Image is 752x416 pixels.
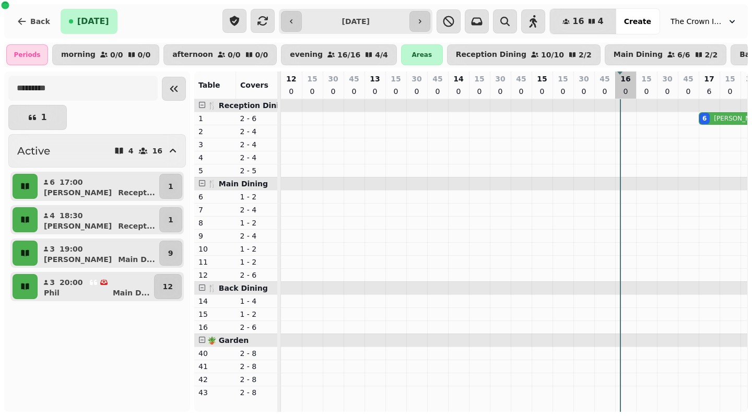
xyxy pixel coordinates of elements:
p: 16 [620,74,630,84]
p: 2 - 8 [240,348,274,359]
p: 1 [198,113,232,124]
p: 14 [453,74,463,84]
p: 12 [163,281,173,292]
p: 0 [433,86,442,97]
span: 4 [598,17,604,26]
p: [PERSON_NAME] [44,254,112,265]
p: 6 [705,86,713,97]
p: 0 [663,86,672,97]
p: 9 [168,248,173,258]
button: 12 [154,274,182,299]
p: 0 [308,86,316,97]
p: 0 [413,86,421,97]
p: 1 [168,181,173,192]
p: 17:00 [60,177,83,187]
p: 0 / 0 [138,51,151,58]
p: Phil [44,288,60,298]
p: 0 [329,86,337,97]
p: Reception Dining [456,51,526,59]
p: 2 - 4 [240,126,274,137]
p: 45 [516,74,526,84]
p: 10 / 10 [541,51,564,58]
span: Create [624,18,651,25]
p: [PERSON_NAME] [44,187,112,198]
button: 1 [8,105,67,130]
p: 2 - 4 [240,139,274,150]
span: 🍴 Back Dining [207,284,268,292]
button: 1 [159,174,182,199]
p: 15 [558,74,568,84]
p: 43 [198,387,232,398]
p: 1 - 2 [240,192,274,202]
p: 4 [49,210,55,221]
p: 30 [328,74,338,84]
p: 0 / 0 [255,51,268,58]
button: 319:00[PERSON_NAME]Main D... [40,241,157,266]
p: 0 [601,86,609,97]
span: [DATE] [77,17,109,26]
button: Create [616,9,660,34]
p: 3 [49,277,55,288]
p: 8 [198,218,232,228]
button: Active416 [8,134,186,168]
p: 42 [198,374,232,385]
p: 0 [287,86,296,97]
p: 0 [684,86,692,97]
p: 15 [198,309,232,319]
p: 0 [392,86,400,97]
p: 45 [432,74,442,84]
p: 0 [475,86,484,97]
span: 🍴 Main Dining [207,180,268,188]
p: 0 [621,86,630,97]
h2: Active [17,144,50,158]
button: The Crown Inn [664,12,744,31]
p: 30 [662,74,672,84]
p: 0 [726,86,734,97]
p: 15 [641,74,651,84]
span: 🪴 Garden [207,336,249,344]
p: 0 / 0 [228,51,241,58]
span: 🍴 Reception Dining [207,101,289,110]
p: 0 [454,86,463,97]
p: 40 [198,348,232,359]
button: evening16/164/4 [281,44,397,65]
p: 5 [198,165,232,176]
p: 2 - 4 [240,231,274,241]
span: Table [198,81,220,89]
p: 2 - 4 [240,205,274,215]
p: Main D ... [118,254,155,265]
p: 0 [559,86,567,97]
p: 0 [517,86,525,97]
button: Back [8,9,58,34]
p: 2 / 2 [705,51,718,58]
span: Covers [240,81,268,89]
p: 0 [642,86,651,97]
p: 16 [198,322,232,332]
p: 1 - 2 [240,244,274,254]
p: 1 - 4 [240,296,274,306]
p: 30 [579,74,589,84]
span: 16 [572,17,584,26]
p: 2 - 6 [240,270,274,280]
p: 30 [495,74,505,84]
p: Main D ... [113,288,150,298]
p: 4 / 4 [375,51,388,58]
p: 15 [474,74,484,84]
p: 17 [704,74,714,84]
p: 2 [198,126,232,137]
button: 617:00[PERSON_NAME]Recept... [40,174,157,199]
p: 2 - 8 [240,387,274,398]
p: 13 [370,74,380,84]
p: 12 [198,270,232,280]
p: 45 [349,74,359,84]
p: 2 - 6 [240,322,274,332]
p: 15 [537,74,547,84]
p: 2 - 5 [240,165,274,176]
p: [PERSON_NAME] [44,221,112,231]
p: 15 [307,74,317,84]
p: 0 [496,86,504,97]
p: 0 / 0 [110,51,123,58]
p: Recept ... [118,221,155,231]
span: The Crown Inn [671,16,723,27]
p: 1 [41,113,46,122]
